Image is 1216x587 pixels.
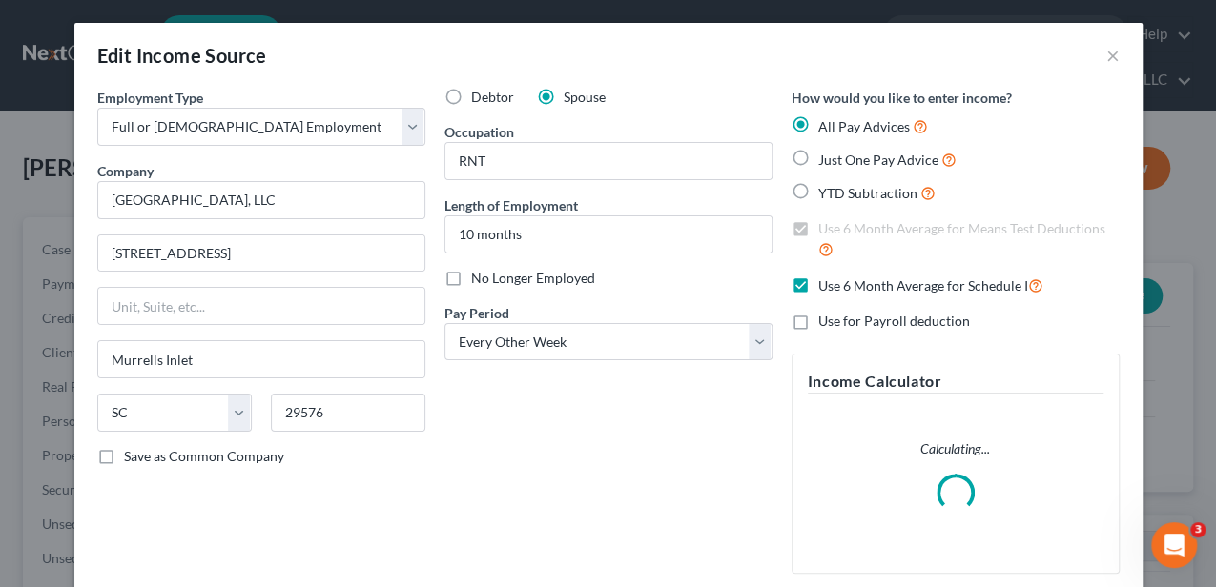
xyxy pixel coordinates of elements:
[444,122,514,142] label: Occupation
[444,195,578,215] label: Length of Employment
[564,89,606,105] span: Spouse
[1106,44,1120,67] button: ×
[97,90,203,106] span: Employment Type
[98,235,424,272] input: Enter address...
[445,143,772,179] input: --
[818,220,1105,236] span: Use 6 Month Average for Means Test Deductions
[818,313,970,329] span: Use for Payroll deduction
[97,42,267,69] div: Edit Income Source
[808,370,1103,394] h5: Income Calculator
[818,277,1028,293] span: Use 6 Month Average for Schedule I
[97,181,425,219] input: Search company by name...
[271,394,425,432] input: Enter zip...
[471,270,595,286] span: No Longer Employed
[792,88,1012,108] label: How would you like to enter income?
[471,89,514,105] span: Debtor
[445,216,772,253] input: ex: 2 years
[1190,522,1206,537] span: 3
[124,448,284,464] span: Save as Common Company
[808,439,1103,458] p: Calculating...
[818,152,938,168] span: Just One Pay Advice
[97,163,154,179] span: Company
[98,341,424,377] input: Enter city...
[818,118,910,134] span: All Pay Advices
[1151,522,1197,568] iframe: Intercom live chat
[818,185,917,201] span: YTD Subtraction
[444,305,509,321] span: Pay Period
[98,288,424,324] input: Unit, Suite, etc...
